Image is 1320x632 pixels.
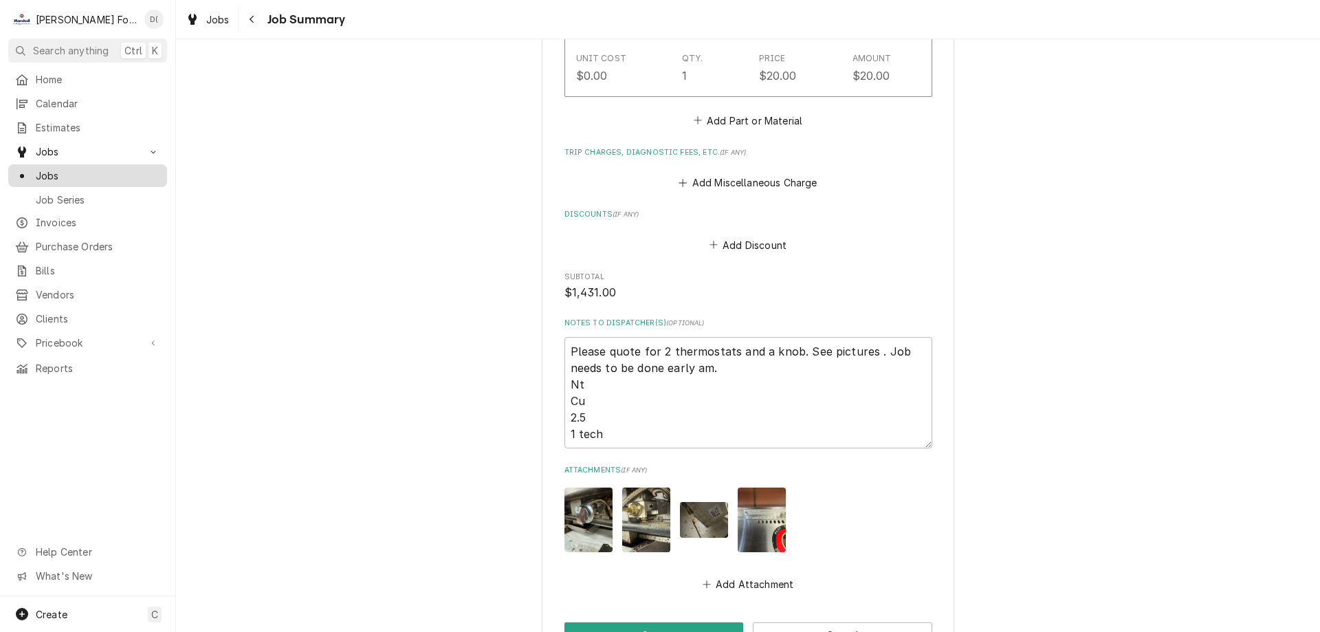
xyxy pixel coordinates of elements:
span: Jobs [206,12,230,27]
span: K [152,43,158,58]
span: ( optional ) [666,319,705,327]
div: Discounts [564,209,932,254]
a: Jobs [180,8,235,31]
div: 1 [682,67,687,84]
div: $20.00 [759,67,797,84]
div: Attachments [564,465,932,593]
button: Add Part or Material [691,111,804,130]
span: ( if any ) [621,466,647,474]
span: What's New [36,569,159,583]
div: Notes to Dispatcher(s) [564,318,932,448]
img: Ng8Vg3wKQkmhzV5AhUog [622,488,670,552]
span: ( if any ) [613,210,639,218]
img: HeIG7O8gSjNwgqh1XEeT [564,488,613,552]
div: Unit Cost [576,52,626,65]
img: W2KYwA30SQC3QWxxtpWk [738,488,786,552]
span: Vendors [36,287,160,302]
label: Notes to Dispatcher(s) [564,318,932,329]
span: Home [36,72,160,87]
span: Job Summary [263,10,346,29]
span: Subtotal [564,272,932,283]
div: Subtotal [564,272,932,301]
a: Purchase Orders [8,235,167,258]
div: D( [144,10,164,29]
a: Go to Pricebook [8,331,167,354]
span: Help Center [36,545,159,559]
div: Marshall Food Equipment Service's Avatar [12,10,32,29]
span: Create [36,609,67,620]
a: Reports [8,357,167,380]
span: Search anything [33,43,109,58]
span: Estimates [36,120,160,135]
span: $1,431.00 [564,286,616,299]
div: Price [759,52,786,65]
div: $0.00 [576,67,608,84]
a: Vendors [8,283,167,306]
span: Job Series [36,193,160,207]
label: Trip Charges, Diagnostic Fees, etc. [564,147,932,158]
button: Add Discount [707,235,789,254]
span: Calendar [36,96,160,111]
span: ( if any ) [720,149,746,156]
div: M [12,10,32,29]
span: Ctrl [124,43,142,58]
label: Attachments [564,465,932,476]
a: Jobs [8,164,167,187]
img: QM79sfRGSKuBkCn0SNBm [680,502,728,538]
span: Bills [36,263,160,278]
a: Bills [8,259,167,282]
div: Amount [852,52,892,65]
a: Home [8,68,167,91]
a: Go to Jobs [8,140,167,163]
span: Clients [36,312,160,326]
a: Go to What's New [8,565,167,587]
span: Reports [36,361,160,375]
label: Discounts [564,209,932,220]
div: $20.00 [852,67,890,84]
span: Invoices [36,215,160,230]
span: Subtotal [564,285,932,301]
textarea: Please quote for 2 thermostats and a knob. See pictures . Job needs to be done early am. Nt Cu 2.... [564,337,932,448]
div: [PERSON_NAME] Food Equipment Service [36,12,137,27]
div: Trip Charges, Diagnostic Fees, etc. [564,147,932,193]
button: Add Miscellaneous Charge [676,173,819,193]
button: Add Attachment [700,574,796,593]
a: Clients [8,307,167,330]
a: Calendar [8,92,167,115]
a: Invoices [8,211,167,234]
div: Qty. [682,52,703,65]
span: Jobs [36,144,140,159]
button: Navigate back [241,8,263,30]
button: Search anythingCtrlK [8,39,167,63]
span: C [151,607,158,622]
span: Jobs [36,168,160,183]
a: Go to Help Center [8,541,167,563]
div: Derek Testa (81)'s Avatar [144,10,164,29]
span: Purchase Orders [36,239,160,254]
span: Pricebook [36,336,140,350]
a: Estimates [8,116,167,139]
a: Job Series [8,188,167,211]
